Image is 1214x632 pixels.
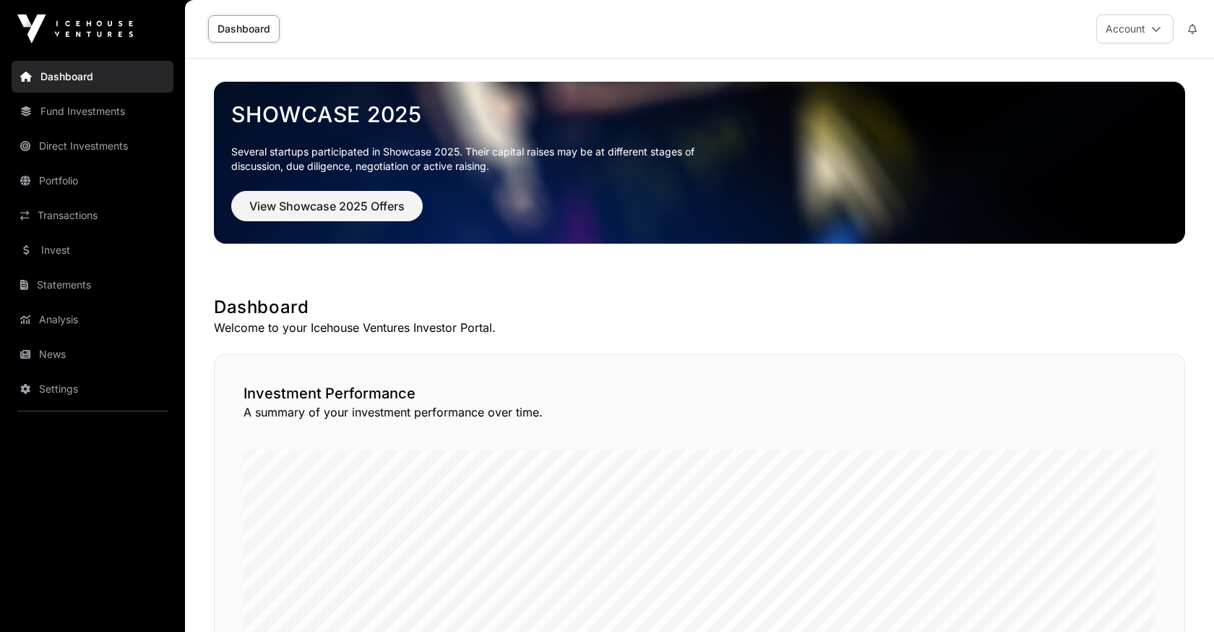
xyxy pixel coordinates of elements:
h1: Dashboard [214,296,1185,319]
a: Dashboard [12,61,173,93]
a: Fund Investments [12,95,173,127]
p: A summary of your investment performance over time. [244,403,1155,421]
a: Dashboard [208,15,280,43]
a: View Showcase 2025 Offers [231,205,423,220]
button: Account [1096,14,1174,43]
button: View Showcase 2025 Offers [231,191,423,221]
a: Portfolio [12,165,173,197]
a: Showcase 2025 [231,101,1168,127]
h2: Investment Performance [244,383,1155,403]
a: Analysis [12,304,173,336]
a: Statements [12,269,173,301]
img: Showcase 2025 [214,82,1185,244]
p: Several startups participated in Showcase 2025. Their capital raises may be at different stages o... [231,145,717,174]
a: Invest [12,234,173,266]
span: View Showcase 2025 Offers [249,197,405,215]
img: Icehouse Ventures Logo [17,14,133,43]
a: Direct Investments [12,130,173,162]
a: News [12,338,173,370]
a: Settings [12,373,173,405]
p: Welcome to your Icehouse Ventures Investor Portal. [214,319,1185,336]
iframe: Chat Widget [1142,563,1214,632]
a: Transactions [12,200,173,231]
